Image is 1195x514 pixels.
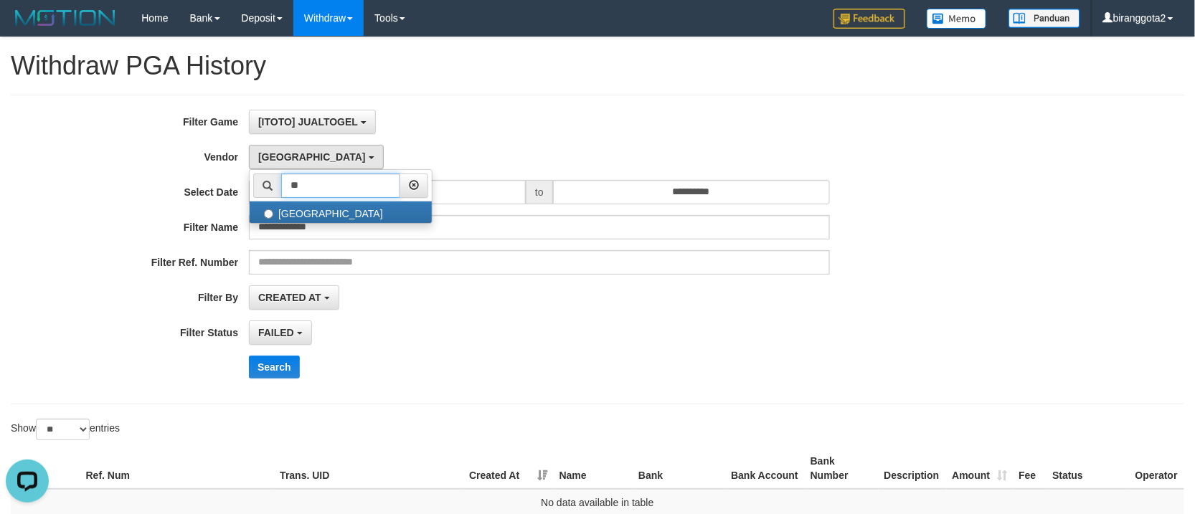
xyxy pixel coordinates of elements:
img: panduan.png [1009,9,1080,28]
label: [GEOGRAPHIC_DATA] [250,201,432,223]
th: Bank Number [805,448,879,489]
button: [GEOGRAPHIC_DATA] [249,145,383,169]
th: Ref. Num [80,448,275,489]
button: [ITOTO] JUALTOGEL [249,110,376,134]
label: Show entries [11,419,120,440]
th: Trans. UID [274,448,463,489]
span: CREATED AT [258,292,321,303]
th: Amount: activate to sort column ascending [947,448,1014,489]
button: CREATED AT [249,285,339,310]
button: Open LiveChat chat widget [6,6,49,49]
th: Operator [1130,448,1184,489]
button: FAILED [249,320,312,345]
select: Showentries [36,419,90,440]
th: Name [554,448,633,489]
span: [GEOGRAPHIC_DATA] [258,151,366,163]
th: Fee [1014,448,1047,489]
th: Bank [633,448,725,489]
th: Created At: activate to sort column ascending [463,448,554,489]
img: Feedback.jpg [833,9,905,29]
input: [GEOGRAPHIC_DATA] [264,209,273,219]
img: Button%20Memo.svg [927,9,987,29]
button: Search [249,356,300,379]
th: Description [879,448,947,489]
h1: Withdraw PGA History [11,52,1184,80]
th: Bank Account [725,448,805,489]
span: FAILED [258,327,294,338]
span: to [526,180,553,204]
th: Status [1047,448,1129,489]
th: Game [11,448,80,489]
img: MOTION_logo.png [11,7,120,29]
span: [ITOTO] JUALTOGEL [258,116,358,128]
